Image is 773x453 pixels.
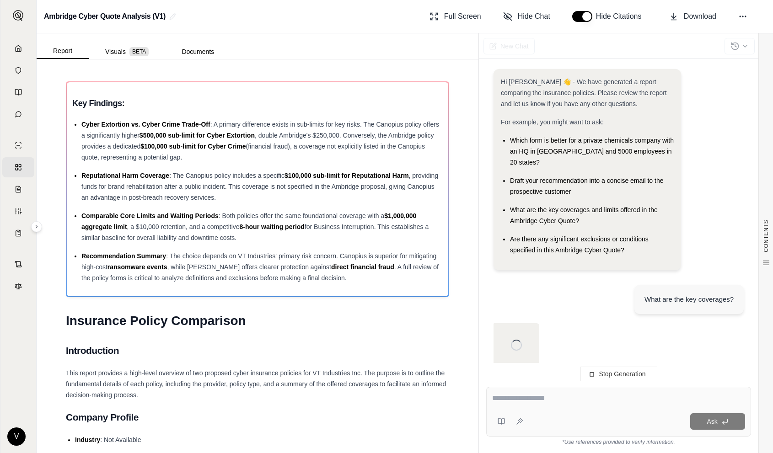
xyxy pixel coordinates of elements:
[510,177,663,195] span: Draft your recommendation into a concise email to the prospective customer
[13,10,24,21] img: Expand sidebar
[81,263,439,282] span: . A full review of the policy forms is critical to analyze definitions and exclusions before maki...
[81,121,439,139] span: : A primary difference exists in sub-limits for key risks. The Canopius policy offers a significa...
[2,157,34,177] a: Policy Comparisons
[240,223,305,230] span: 8-hour waiting period
[66,341,449,360] h2: Introduction
[81,172,169,179] span: Reputational Harm Coverage
[2,82,34,102] a: Prompt Library
[72,95,443,112] h3: Key Findings:
[666,7,720,26] button: Download
[599,370,646,378] span: Stop Generation
[2,104,34,124] a: Chat
[129,47,149,56] span: BETA
[580,367,657,381] button: Stop Generation
[444,11,481,22] span: Full Screen
[81,132,434,150] span: , double Ambridge's $250,000. Conversely, the Ambridge policy provides a dedicated
[2,135,34,155] a: Single Policy
[510,235,649,254] span: Are there any significant exclusions or conditions specified in this Ambridge Cyber Quote?
[219,212,384,219] span: : Both policies offer the same foundational coverage with a
[127,223,240,230] span: , a $10,000 retention, and a competitive
[501,78,667,107] span: Hi [PERSON_NAME] 👋 - We have generated a report comparing the insurance policies. Please review t...
[285,172,409,179] span: $100,000 sub-limit for Reputational Harm
[690,413,745,430] button: Ask
[81,252,436,271] span: : The choice depends on VT Industries' primary risk concern. Canopius is superior for mitigating ...
[44,8,166,25] h2: Ambridge Cyber Quote Analysis (V1)
[762,220,770,252] span: CONTENTS
[81,172,438,201] span: , providing funds for brand rehabilitation after a public incident. This coverage is not specifie...
[107,263,167,271] span: ransomware events
[518,11,550,22] span: Hide Chat
[75,436,100,443] span: Industry
[31,221,42,232] button: Expand sidebar
[66,308,449,334] h1: Insurance Policy Comparison
[167,263,331,271] span: , while [PERSON_NAME] offers clearer protection against
[2,179,34,199] a: Claim Coverage
[140,143,246,150] span: $100,000 sub-limit for Cyber Crime
[684,11,716,22] span: Download
[81,121,210,128] span: Cyber Extortion vs. Cyber Crime Trade-Off
[644,294,734,305] div: What are the key coverages?
[66,369,446,399] span: This report provides a high-level overview of two proposed cyber insurance policies for VT Indust...
[81,143,425,161] span: (financial fraud), a coverage not explicitly listed in the Canopius quote, representing a potenti...
[169,172,285,179] span: : The Canopius policy includes a specific
[426,7,485,26] button: Full Screen
[510,137,674,166] span: Which form is better for a private chemicals company with an HQ in [GEOGRAPHIC_DATA] and 5000 emp...
[2,60,34,80] a: Documents Vault
[9,6,27,25] button: Expand sidebar
[37,43,89,59] button: Report
[707,418,717,425] span: Ask
[2,223,34,243] a: Coverage Table
[2,201,34,221] a: Custom Report
[89,44,165,59] button: Visuals
[165,44,231,59] button: Documents
[140,132,255,139] span: $500,000 sub-limit for Cyber Extortion
[2,254,34,274] a: Contract Analysis
[331,263,394,271] span: direct financial fraud
[596,11,647,22] span: Hide Citations
[66,408,449,427] h2: Company Profile
[7,427,26,446] div: V
[81,212,219,219] span: Comparable Core Limits and Waiting Periods
[501,118,604,126] span: For example, you might want to ask:
[2,38,34,59] a: Home
[2,276,34,296] a: Legal Search Engine
[81,252,166,260] span: Recommendation Summary
[486,437,751,446] div: *Use references provided to verify information.
[499,7,554,26] button: Hide Chat
[100,436,141,443] span: : Not Available
[510,206,658,224] span: What are the key coverages and limits offered in the Ambridge Cyber Quote?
